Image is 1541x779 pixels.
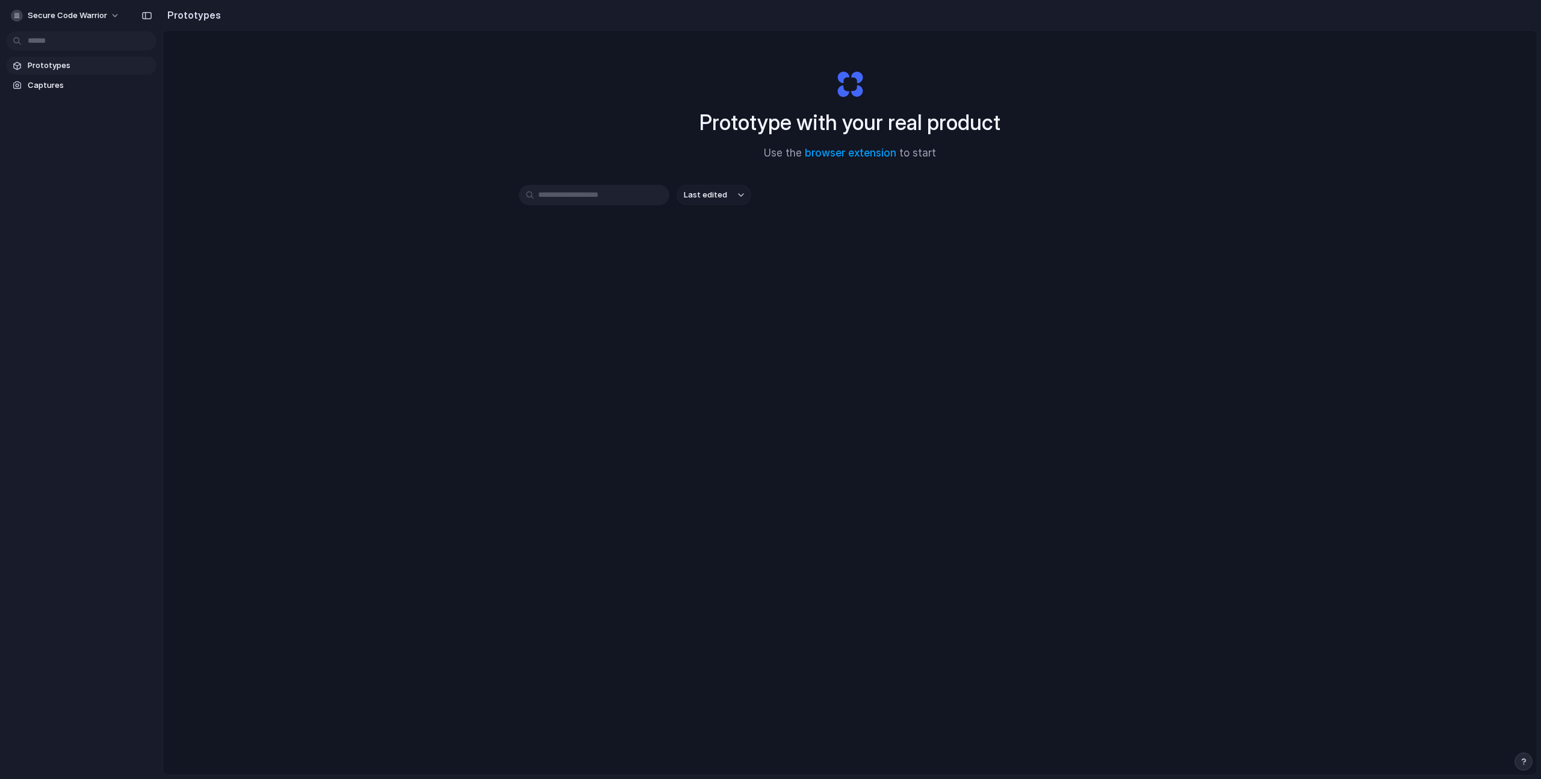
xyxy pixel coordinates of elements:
span: Use the to start [764,146,936,161]
span: Prototypes [28,60,152,72]
a: Captures [6,76,157,95]
h1: Prototype with your real product [699,107,1000,138]
button: Last edited [677,185,751,205]
span: Captures [28,79,152,92]
a: browser extension [805,147,896,159]
a: Prototypes [6,57,157,75]
span: Last edited [684,189,727,201]
h2: Prototypes [163,8,221,22]
button: Secure Code Warrior [6,6,126,25]
span: Secure Code Warrior [28,10,107,22]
